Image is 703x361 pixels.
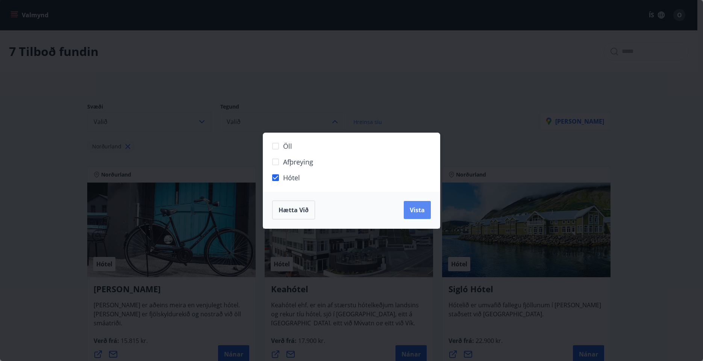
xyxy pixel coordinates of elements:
span: Hætta við [279,206,309,214]
span: Afþreying [283,157,313,167]
span: Hótel [283,173,300,183]
button: Vista [404,201,431,219]
span: Öll [283,141,292,151]
button: Hætta við [272,201,315,219]
span: Vista [410,206,425,214]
